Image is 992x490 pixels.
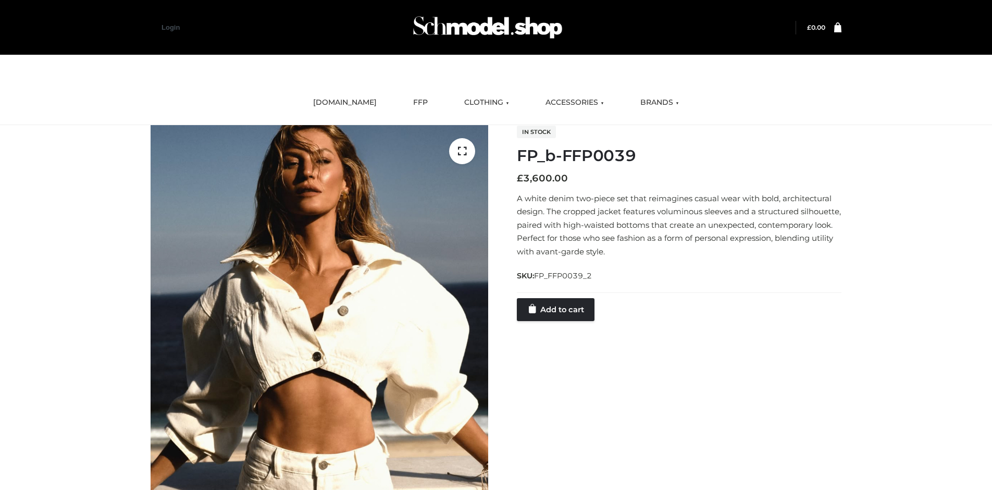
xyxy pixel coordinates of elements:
[405,91,436,114] a: FFP
[517,173,523,184] span: £
[517,173,568,184] bdi: 3,600.00
[517,192,841,259] p: A white denim two-piece set that reimagines casual wear with bold, architectural design. The crop...
[538,91,612,114] a: ACCESSORIES
[517,298,594,321] a: Add to cart
[517,126,556,138] span: In stock
[456,91,517,114] a: CLOTHING
[807,23,825,31] bdi: 0.00
[534,271,592,280] span: FP_FFP0039_2
[162,23,180,31] a: Login
[410,7,566,48] img: Schmodel Admin 964
[633,91,687,114] a: BRANDS
[517,146,841,165] h1: FP_b-FFP0039
[305,91,385,114] a: [DOMAIN_NAME]
[807,23,825,31] a: £0.00
[517,269,593,282] span: SKU:
[807,23,811,31] span: £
